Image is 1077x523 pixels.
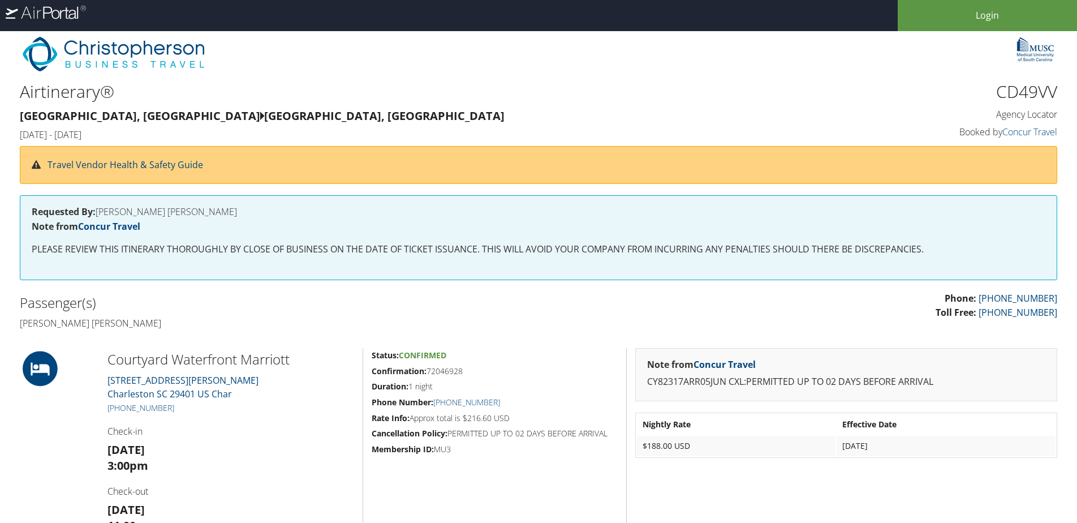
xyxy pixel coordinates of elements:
strong: Membership ID: [372,444,434,455]
h5: MU3 [372,444,618,455]
strong: Cancellation Policy: [372,428,447,439]
strong: [DATE] [107,502,145,517]
h5: 72046928 [372,366,618,377]
a: [PHONE_NUMBER] [979,306,1057,319]
a: [PHONE_NUMBER] [107,402,174,413]
strong: [DATE] [107,442,145,457]
th: Effective Date [837,414,1056,435]
a: [STREET_ADDRESS][PERSON_NAME]Charleston SC 29401 US Char [107,374,259,400]
strong: 3:00pm [107,458,148,473]
strong: Toll Free: [936,306,976,319]
span: Confirmed [399,350,446,361]
a: Concur Travel [693,358,756,371]
p: CY82317ARR05JUN CXL:PERMITTED UP TO 02 DAYS BEFORE ARRIVAL [647,375,1045,389]
strong: Duration: [372,381,408,392]
h4: [PERSON_NAME] [PERSON_NAME] [20,317,530,329]
h1: Airtinerary® [20,80,794,104]
strong: Note from [32,220,140,233]
td: $188.00 USD [637,436,835,456]
strong: Phone: [945,292,976,305]
h4: [PERSON_NAME] [PERSON_NAME] [32,207,1045,216]
a: Concur Travel [1002,126,1057,138]
strong: [GEOGRAPHIC_DATA], [GEOGRAPHIC_DATA] [GEOGRAPHIC_DATA], [GEOGRAPHIC_DATA] [20,108,505,123]
th: Nightly Rate [637,414,835,435]
strong: Status: [372,350,399,361]
h5: PERMITTED UP TO 02 DAYS BEFORE ARRIVAL [372,428,618,439]
h1: CD49VV [811,80,1057,104]
a: [PHONE_NUMBER] [979,292,1057,305]
a: Travel Vendor Health & Safety Guide [48,158,203,171]
h4: Check-in [107,425,354,438]
h4: Check-out [107,485,354,498]
strong: Confirmation: [372,366,427,376]
h4: Booked by [811,126,1057,138]
h4: Agency Locator [811,108,1057,121]
a: [PHONE_NUMBER] [433,397,500,408]
h2: Passenger(s) [20,293,530,312]
h5: Approx total is $216.60 USD [372,413,618,424]
strong: Note from [647,358,756,371]
h5: 1 night [372,381,618,392]
strong: Phone Number: [372,397,433,408]
h2: Courtyard Waterfront Marriott [107,350,354,369]
strong: Requested By: [32,205,96,218]
a: Concur Travel [78,220,140,233]
td: [DATE] [837,436,1056,456]
p: PLEASE REVIEW THIS ITINERARY THOROUGHLY BY CLOSE OF BUSINESS ON THE DATE OF TICKET ISSUANCE. THIS... [32,242,1045,257]
h4: [DATE] - [DATE] [20,128,794,141]
strong: Rate Info: [372,413,410,423]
